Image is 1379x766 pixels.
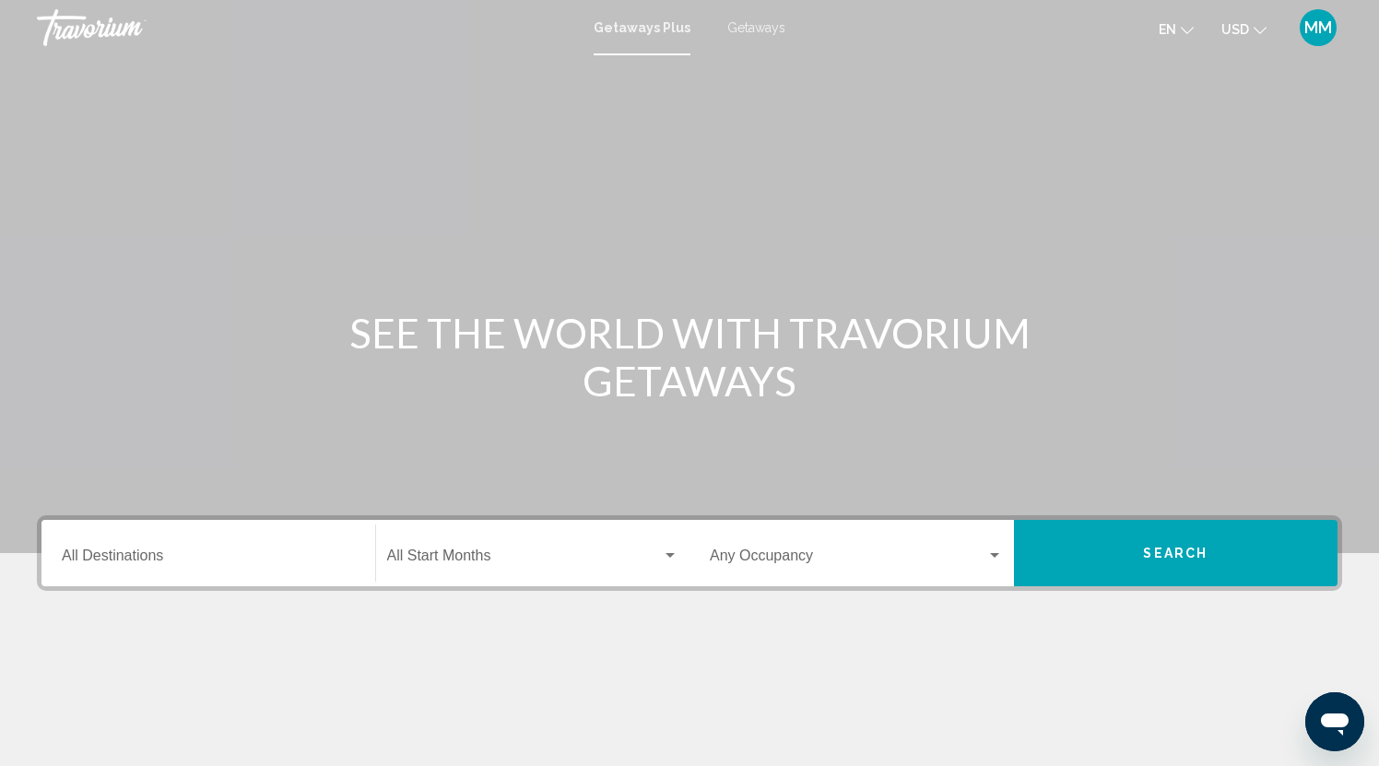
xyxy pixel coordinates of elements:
[344,309,1035,405] h1: SEE THE WORLD WITH TRAVORIUM GETAWAYS
[727,20,785,35] a: Getaways
[1221,16,1267,42] button: Change currency
[1014,520,1338,586] button: Search
[594,20,690,35] a: Getaways Plus
[1221,22,1249,37] span: USD
[37,9,575,46] a: Travorium
[1159,22,1176,37] span: en
[1159,16,1194,42] button: Change language
[41,520,1338,586] div: Search widget
[1294,8,1342,47] button: User Menu
[1143,547,1208,561] span: Search
[1304,18,1332,37] span: MM
[1305,692,1364,751] iframe: Button to launch messaging window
